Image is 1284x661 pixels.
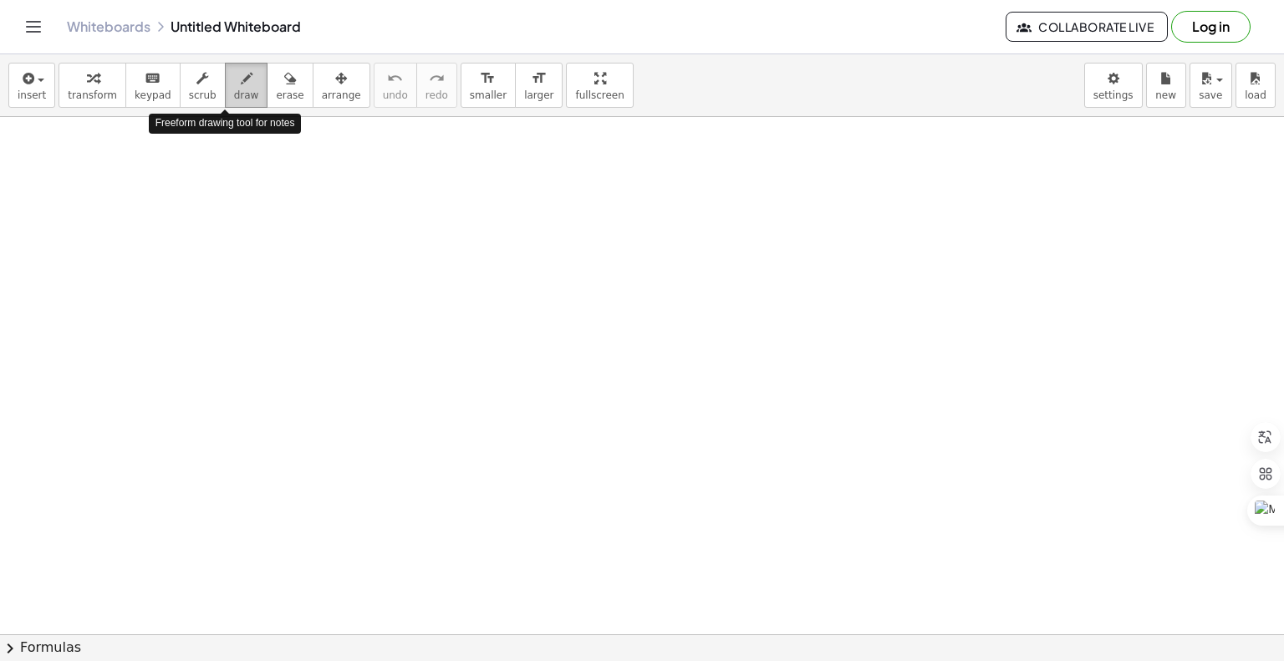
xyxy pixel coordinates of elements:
[531,69,547,89] i: format_size
[20,13,47,40] button: Toggle navigation
[470,89,507,101] span: smaller
[67,18,150,35] a: Whiteboards
[1020,19,1154,34] span: Collaborate Live
[387,69,403,89] i: undo
[1006,12,1168,42] button: Collaborate Live
[1155,89,1176,101] span: new
[313,63,370,108] button: arrange
[1093,89,1134,101] span: settings
[1171,11,1251,43] button: Log in
[383,89,408,101] span: undo
[125,63,181,108] button: keyboardkeypad
[429,69,445,89] i: redo
[145,69,160,89] i: keyboard
[135,89,171,101] span: keypad
[524,89,553,101] span: larger
[8,63,55,108] button: insert
[480,69,496,89] i: format_size
[416,63,457,108] button: redoredo
[1245,89,1266,101] span: load
[189,89,217,101] span: scrub
[515,63,563,108] button: format_sizelarger
[575,89,624,101] span: fullscreen
[1146,63,1186,108] button: new
[1084,63,1143,108] button: settings
[1190,63,1232,108] button: save
[425,89,448,101] span: redo
[18,89,46,101] span: insert
[461,63,516,108] button: format_sizesmaller
[374,63,417,108] button: undoundo
[322,89,361,101] span: arrange
[1199,89,1222,101] span: save
[68,89,117,101] span: transform
[149,114,302,133] div: Freeform drawing tool for notes
[566,63,633,108] button: fullscreen
[1236,63,1276,108] button: load
[234,89,259,101] span: draw
[225,63,268,108] button: draw
[59,63,126,108] button: transform
[180,63,226,108] button: scrub
[267,63,313,108] button: erase
[276,89,303,101] span: erase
